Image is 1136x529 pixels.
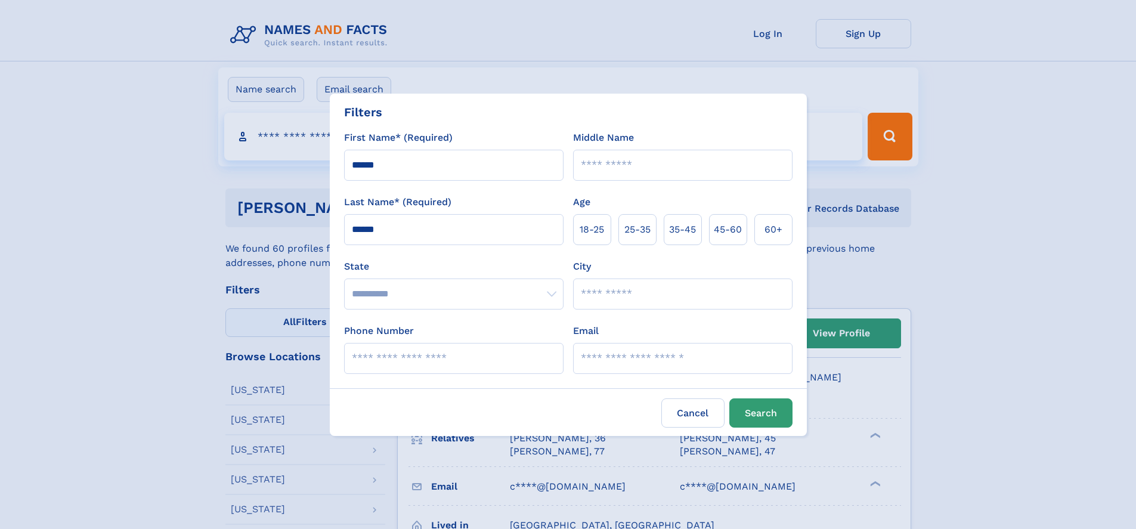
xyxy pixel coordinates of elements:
label: Cancel [661,398,725,428]
label: Email [573,324,599,338]
label: City [573,259,591,274]
label: Middle Name [573,131,634,145]
span: 35‑45 [669,222,696,237]
label: Age [573,195,590,209]
span: 60+ [764,222,782,237]
label: Phone Number [344,324,414,338]
span: 25‑35 [624,222,651,237]
label: Last Name* (Required) [344,195,451,209]
div: Filters [344,103,382,121]
label: First Name* (Required) [344,131,453,145]
button: Search [729,398,793,428]
span: 45‑60 [714,222,742,237]
span: 18‑25 [580,222,604,237]
label: State [344,259,564,274]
